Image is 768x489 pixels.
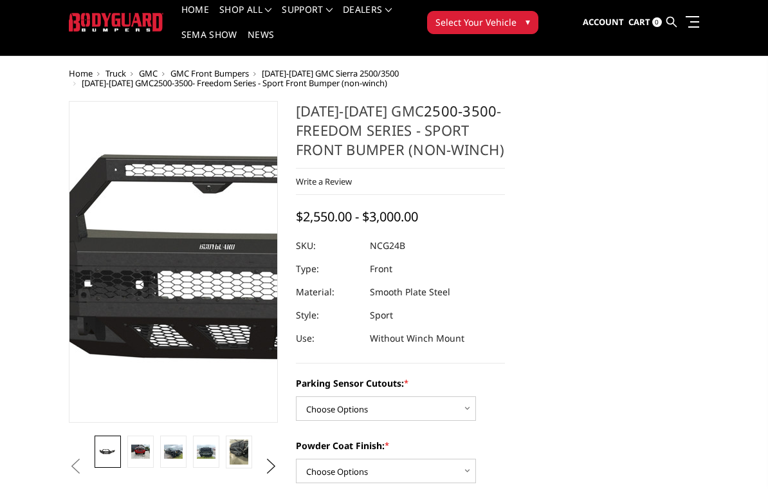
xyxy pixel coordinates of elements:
[197,445,215,459] img: 2024-2025 GMC 2500-3500 - Freedom Series - Sport Front Bumper (non-winch)
[343,5,392,30] a: Dealers
[370,257,392,281] dd: Front
[219,5,271,30] a: shop all
[69,101,278,423] a: 2024-2025 GMC 2500-3500 - Freedom Series - Sport Front Bumper (non-winch)
[248,30,274,55] a: News
[66,457,85,476] button: Previous
[164,445,183,459] img: 2024-2025 GMC 2500-3500 - Freedom Series - Sport Front Bumper (non-winch)
[526,15,530,28] span: ▾
[181,5,209,30] a: Home
[424,101,497,120] a: 2500-3500
[296,439,505,452] label: Powder Coat Finish:
[98,447,117,456] img: 2024-2025 GMC 2500-3500 - Freedom Series - Sport Front Bumper (non-winch)
[370,327,464,350] dd: Without Winch Mount
[131,445,150,459] img: 2024-2025 GMC 2500-3500 - Freedom Series - Sport Front Bumper (non-winch)
[105,68,126,79] a: Truck
[282,5,333,30] a: Support
[230,439,248,465] img: 2024-2025 GMC 2500-3500 - Freedom Series - Sport Front Bumper (non-winch)
[296,257,360,281] dt: Type:
[370,281,450,304] dd: Smooth Plate Steel
[296,327,360,350] dt: Use:
[82,77,387,89] span: [DATE]-[DATE] GMC - Freedom Series - Sport Front Bumper (non-winch)
[262,68,399,79] a: [DATE]-[DATE] GMC Sierra 2500/3500
[296,234,360,257] dt: SKU:
[69,68,93,79] a: Home
[652,17,662,27] span: 0
[628,5,662,40] a: Cart 0
[296,176,352,187] a: Write a Review
[181,30,237,55] a: SEMA Show
[583,16,624,28] span: Account
[296,304,360,327] dt: Style:
[427,11,538,34] button: Select Your Vehicle
[69,13,163,32] img: BODYGUARD BUMPERS
[370,234,405,257] dd: NCG24B
[296,376,505,390] label: Parking Sensor Cutouts:
[154,77,192,89] a: 2500-3500
[370,304,393,327] dd: Sport
[262,457,281,476] button: Next
[296,208,418,225] span: $2,550.00 - $3,000.00
[435,15,517,29] span: Select Your Vehicle
[139,68,158,79] a: GMC
[296,101,505,169] h1: [DATE]-[DATE] GMC - Freedom Series - Sport Front Bumper (non-winch)
[170,68,249,79] a: GMC Front Bumpers
[583,5,624,40] a: Account
[296,281,360,304] dt: Material:
[628,16,650,28] span: Cart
